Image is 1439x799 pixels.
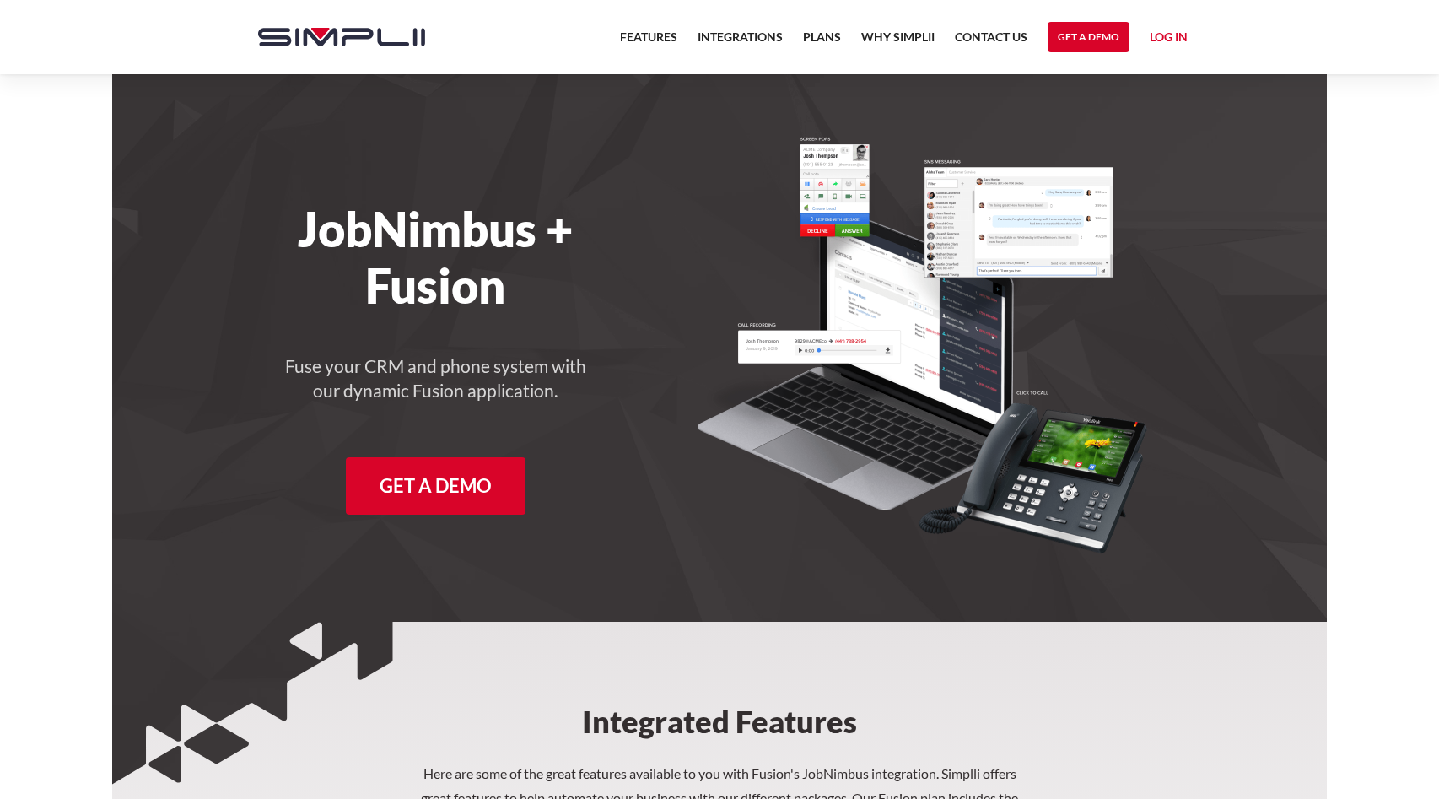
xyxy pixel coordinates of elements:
a: Get A Demo [346,457,525,515]
h2: Integrated Features [456,622,983,762]
h1: JobNimbus + Fusion [241,201,630,314]
a: Plans [803,27,841,57]
img: A desk phone and laptop with a CRM up and Fusion bringing call recording, screen pops, and SMS me... [697,135,1147,554]
a: Features [620,27,677,57]
a: Integrations [698,27,783,57]
h4: Fuse your CRM and phone system with our dynamic Fusion application. [283,354,587,403]
a: Contact US [955,27,1027,57]
a: Why Simplii [861,27,935,57]
a: Log in [1150,27,1188,52]
a: Get a Demo [1048,22,1129,52]
img: Simplii [258,28,425,46]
